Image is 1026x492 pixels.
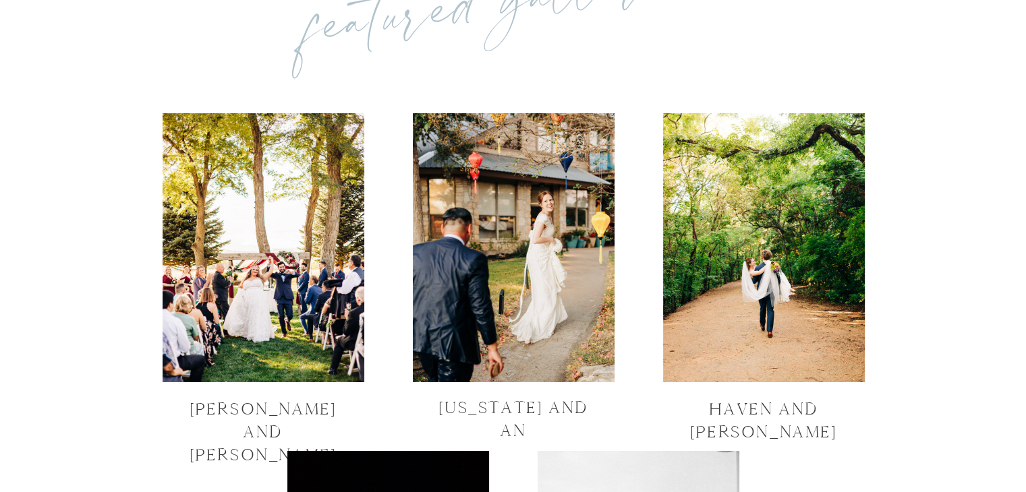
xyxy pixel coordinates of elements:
[428,396,599,417] a: [US_STATE] and an
[177,398,350,417] a: [PERSON_NAME] and [PERSON_NAME]
[663,398,865,417] a: haven and [PERSON_NAME]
